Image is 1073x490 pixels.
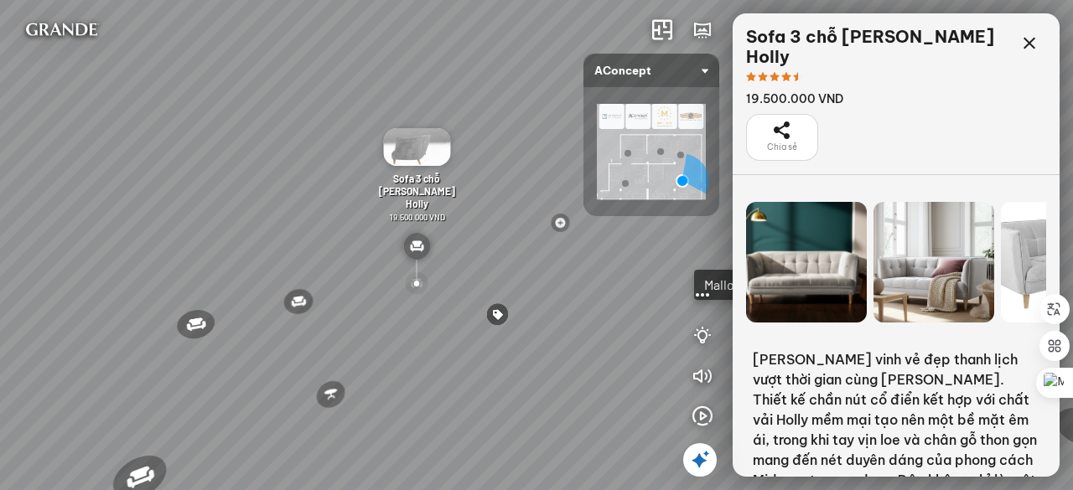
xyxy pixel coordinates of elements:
img: type_sofa_CL2K24RXHCN6.svg [403,233,430,260]
span: Chia sẻ [767,141,797,154]
span: star [746,72,756,82]
span: star [793,72,803,82]
span: Sofa 3 chỗ [PERSON_NAME] Holly [379,173,455,209]
div: 19.500.000 VND [746,90,1013,107]
span: star [781,72,791,82]
span: 19.500.000 VND [389,212,445,222]
img: logo [13,13,110,47]
span: AConcept [594,54,708,87]
img: Sofa_3_ch__Jonn_D47U3V2WJP4G.gif [383,128,450,166]
span: star [758,72,768,82]
img: AConcept_CTMHTJT2R6E4.png [597,104,706,199]
span: star [770,72,780,82]
div: Sofa 3 chỗ [PERSON_NAME] Holly [746,27,1013,67]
